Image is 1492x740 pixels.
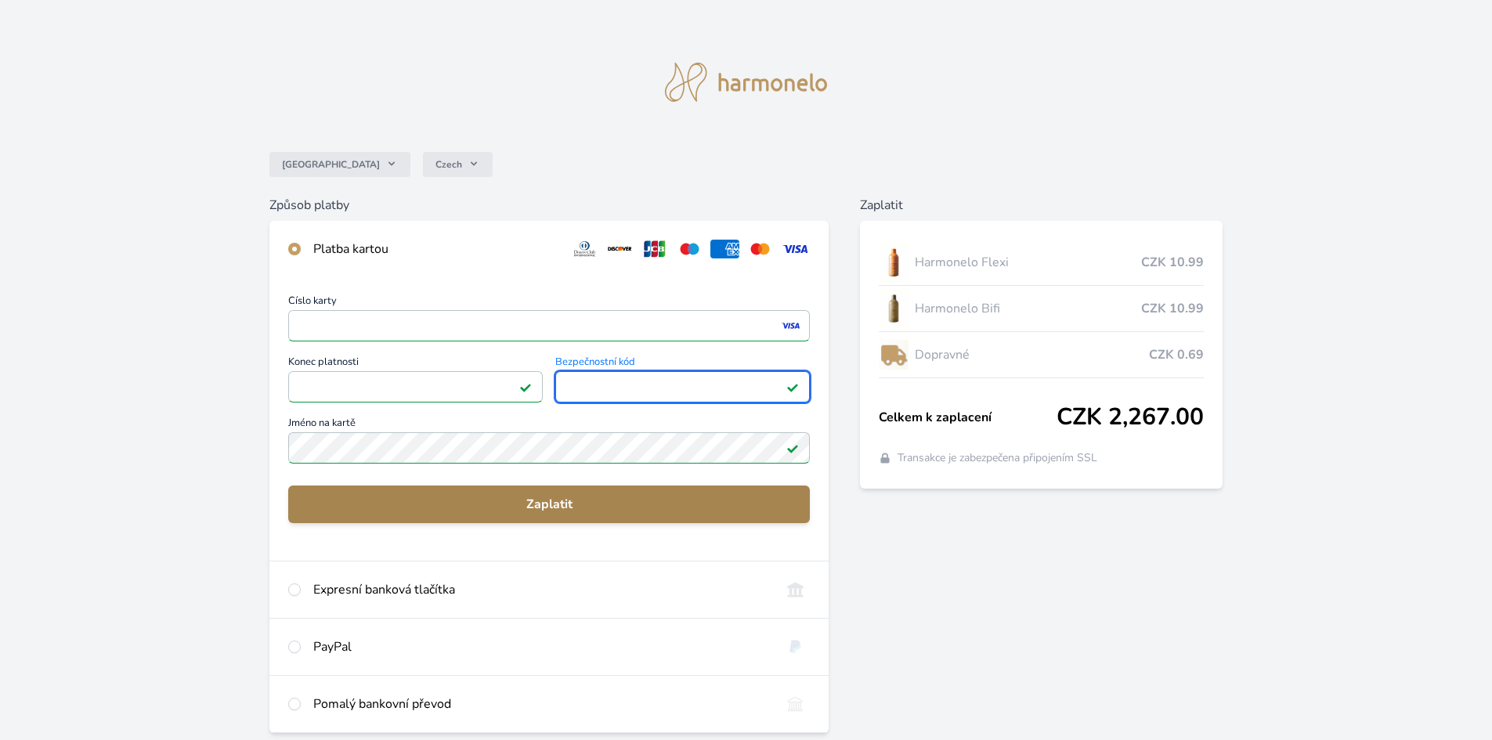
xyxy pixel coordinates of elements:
[915,345,1149,364] span: Dopravné
[746,240,775,258] img: mc.svg
[675,240,704,258] img: maestro.svg
[288,357,543,371] span: Konec platnosti
[562,376,803,398] iframe: Iframe pro bezpečnostní kód
[781,580,810,599] img: onlineBanking_CZ.svg
[1149,345,1204,364] span: CZK 0.69
[879,289,909,328] img: CLEAN_BIFI_se_stinem_x-lo.jpg
[555,357,810,371] span: Bezpečnostní kód
[780,319,801,333] img: visa
[781,240,810,258] img: visa.svg
[1141,299,1204,318] span: CZK 10.99
[313,695,768,713] div: Pomalý bankovní převod
[313,580,768,599] div: Expresní banková tlačítka
[786,381,799,393] img: Platné pole
[879,408,1057,427] span: Celkem k zaplacení
[786,442,799,454] img: Platné pole
[570,240,599,258] img: diners.svg
[288,418,810,432] span: Jméno na kartě
[915,253,1141,272] span: Harmonelo Flexi
[860,196,1223,215] h6: Zaplatit
[295,315,803,337] iframe: Iframe pro číslo karty
[641,240,670,258] img: jcb.svg
[519,381,532,393] img: Platné pole
[879,335,909,374] img: delivery-lo.png
[288,296,810,310] span: Číslo karty
[288,432,810,464] input: Jméno na kartěPlatné pole
[288,486,810,523] button: Zaplatit
[710,240,739,258] img: amex.svg
[269,196,829,215] h6: Způsob platby
[435,158,462,171] span: Czech
[295,376,536,398] iframe: Iframe pro datum vypršení platnosti
[781,637,810,656] img: paypal.svg
[879,243,909,282] img: CLEAN_FLEXI_se_stinem_x-hi_(1)-lo.jpg
[898,450,1097,466] span: Transakce je zabezpečena připojením SSL
[313,240,558,258] div: Platba kartou
[301,495,797,514] span: Zaplatit
[269,152,410,177] button: [GEOGRAPHIC_DATA]
[313,637,768,656] div: PayPal
[423,152,493,177] button: Czech
[1057,403,1204,431] span: CZK 2,267.00
[781,695,810,713] img: bankTransfer_IBAN.svg
[282,158,380,171] span: [GEOGRAPHIC_DATA]
[605,240,634,258] img: discover.svg
[915,299,1141,318] span: Harmonelo Bifi
[665,63,828,102] img: logo.svg
[1141,253,1204,272] span: CZK 10.99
